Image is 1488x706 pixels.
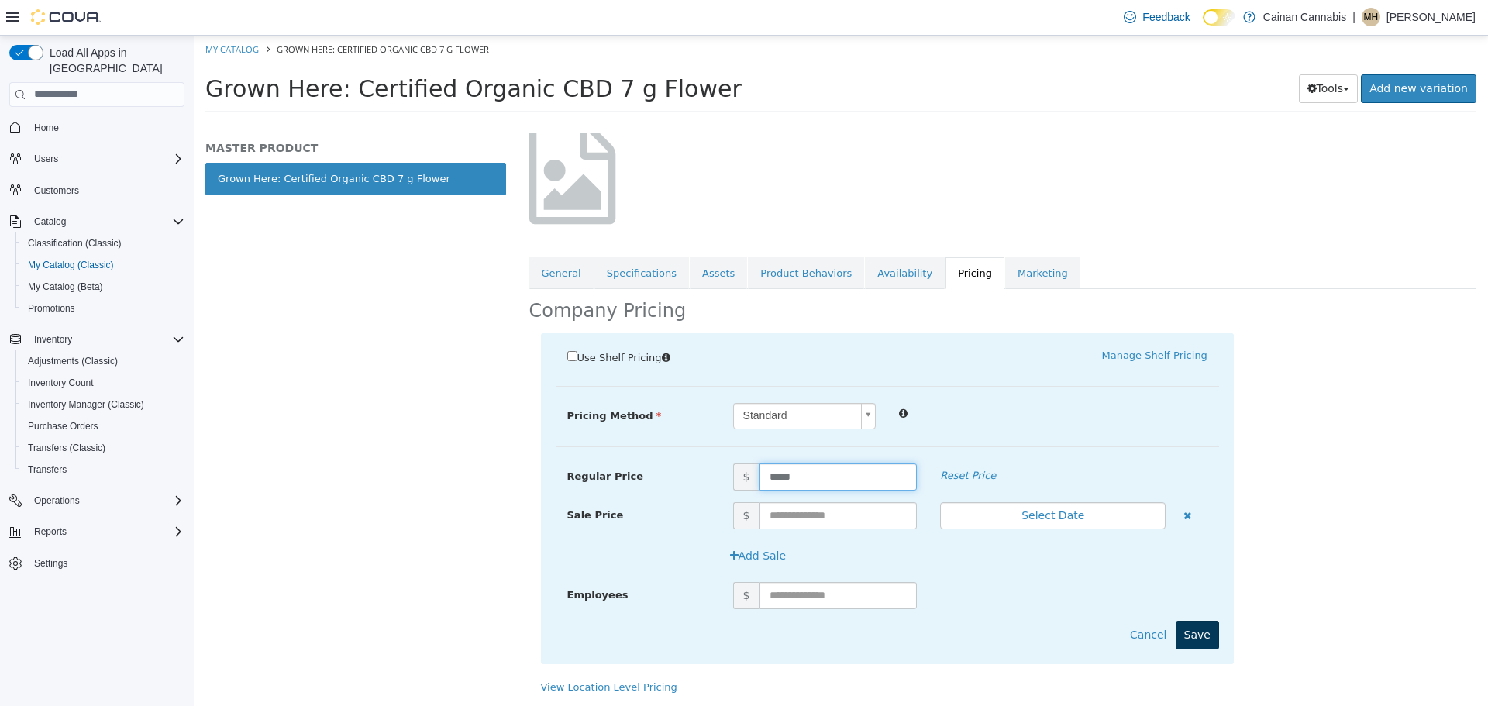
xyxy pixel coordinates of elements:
span: Purchase Orders [22,417,184,436]
input: Dark Mode [1203,9,1235,26]
span: MH [1364,8,1379,26]
span: Inventory [28,330,184,349]
a: My Catalog (Beta) [22,277,109,296]
input: Use Shelf Pricing [374,315,384,325]
button: Inventory Manager (Classic) [15,394,191,415]
button: Catalog [28,212,72,231]
a: Adjustments (Classic) [22,352,124,370]
span: Customers [28,181,184,200]
a: Home [28,119,65,137]
a: Add new variation [1167,39,1283,67]
button: Users [3,148,191,170]
a: Specifications [401,222,495,254]
button: Save [982,585,1025,614]
a: Customers [28,181,85,200]
span: Home [34,122,59,134]
a: My Catalog (Classic) [22,256,120,274]
span: My Catalog (Classic) [22,256,184,274]
button: Reports [3,521,191,542]
button: Home [3,116,191,139]
span: Transfers (Classic) [22,439,184,457]
a: My Catalog [12,8,65,19]
span: Adjustments (Classic) [28,355,118,367]
span: Home [28,118,184,137]
a: Promotions [22,299,81,318]
p: Cainan Cannabis [1263,8,1346,26]
span: Promotions [22,299,184,318]
a: Transfers [22,460,73,479]
a: View Location Level Pricing [347,646,484,657]
button: Transfers [15,459,191,480]
span: Reports [34,525,67,538]
button: Inventory [28,330,78,349]
a: Classification (Classic) [22,234,128,253]
span: Users [34,153,58,165]
span: Reports [28,522,184,541]
button: Promotions [15,298,191,319]
a: Manage Shelf Pricing [908,314,1013,325]
span: Transfers [28,463,67,476]
span: Promotions [28,302,75,315]
nav: Complex example [9,110,184,615]
button: Add Sale [528,506,601,535]
span: Users [28,150,184,168]
span: Settings [28,553,184,573]
span: Sale Price [374,474,430,485]
button: Tools [1105,39,1165,67]
button: Classification (Classic) [15,232,191,254]
a: Assets [496,222,553,254]
em: Reset Price [746,434,802,446]
a: Inventory Manager (Classic) [22,395,150,414]
button: Cancel [928,585,981,614]
span: Catalog [28,212,184,231]
p: | [1352,8,1355,26]
span: $ [539,428,566,455]
div: Michelle Hodgson [1362,8,1380,26]
span: Purchase Orders [28,420,98,432]
button: Catalog [3,211,191,232]
button: Operations [3,490,191,511]
a: Feedback [1118,2,1196,33]
span: Classification (Classic) [22,234,184,253]
button: Inventory [3,329,191,350]
a: Availability [671,222,751,254]
a: Product Behaviors [554,222,670,254]
h5: MASTER PRODUCT [12,105,312,119]
span: Operations [28,491,184,510]
button: Users [28,150,64,168]
span: Standard [540,368,661,393]
span: $ [539,546,566,573]
a: Grown Here: Certified Organic CBD 7 g Flower [12,127,312,160]
span: Grown Here: Certified Organic CBD 7 g Flower [83,8,295,19]
button: Settings [3,552,191,574]
span: Inventory Manager (Classic) [28,398,144,411]
a: Purchase Orders [22,417,105,436]
h2: Company Pricing [336,263,493,288]
span: Inventory Count [22,374,184,392]
span: Grown Here: Certified Organic CBD 7 g Flower [12,40,548,67]
span: Classification (Classic) [28,237,122,250]
button: My Catalog (Beta) [15,276,191,298]
a: Marketing [811,222,887,254]
p: [PERSON_NAME] [1386,8,1476,26]
span: Transfers (Classic) [28,442,105,454]
img: Cova [31,9,101,25]
button: Operations [28,491,86,510]
button: Purchase Orders [15,415,191,437]
span: $ [539,467,566,494]
a: Pricing [752,222,811,254]
span: Settings [34,557,67,570]
span: Use Shelf Pricing [384,316,468,328]
a: Settings [28,554,74,573]
span: Catalog [34,215,66,228]
span: Feedback [1142,9,1190,25]
span: Adjustments (Classic) [22,352,184,370]
button: Reports [28,522,73,541]
button: Adjustments (Classic) [15,350,191,372]
span: My Catalog (Beta) [28,281,103,293]
button: Customers [3,179,191,201]
span: Load All Apps in [GEOGRAPHIC_DATA] [43,45,184,76]
a: Standard [539,367,682,394]
a: Inventory Count [22,374,100,392]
